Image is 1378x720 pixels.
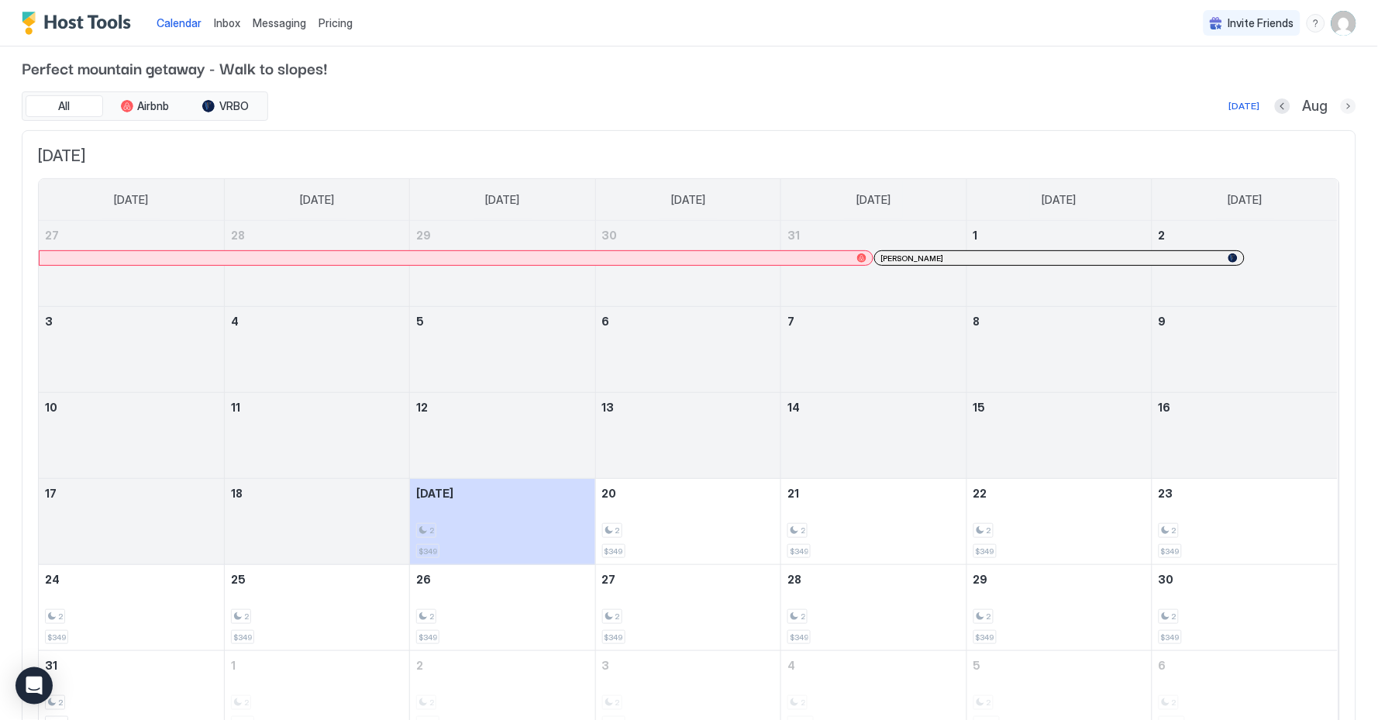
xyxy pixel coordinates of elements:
span: 5 [973,659,981,672]
span: 11 [231,401,240,414]
span: 5 [416,315,424,328]
span: 2 [1172,525,1176,536]
span: [DATE] [114,193,148,207]
a: August 17, 2025 [39,479,224,508]
span: Perfect mountain getaway - Walk to slopes! [22,56,1356,79]
a: August 3, 2025 [39,307,224,336]
td: August 10, 2025 [39,393,224,479]
span: 6 [1159,659,1166,672]
button: Airbnb [106,95,184,117]
a: August 4, 2025 [225,307,409,336]
span: 2 [615,525,620,536]
span: Aug [1303,98,1328,115]
span: [PERSON_NAME] [881,253,944,264]
span: $349 [790,546,808,556]
td: August 1, 2025 [966,221,1152,307]
a: August 25, 2025 [225,565,409,594]
span: $349 [976,632,994,642]
a: August 24, 2025 [39,565,224,594]
button: All [26,95,103,117]
span: All [59,99,71,113]
a: Friday [1027,179,1092,221]
td: August 24, 2025 [39,565,224,651]
td: July 30, 2025 [595,221,780,307]
td: August 11, 2025 [224,393,409,479]
a: August 13, 2025 [596,393,780,422]
td: August 28, 2025 [781,565,966,651]
span: 29 [973,573,988,586]
span: 3 [602,659,610,672]
span: $349 [47,632,66,642]
td: August 4, 2025 [224,307,409,393]
td: August 27, 2025 [595,565,780,651]
span: Invite Friends [1228,16,1294,30]
span: Messaging [253,16,306,29]
td: August 22, 2025 [966,479,1152,565]
td: August 3, 2025 [39,307,224,393]
a: Calendar [157,15,202,31]
span: $349 [233,632,252,642]
span: 2 [1159,229,1166,242]
span: Calendar [157,16,202,29]
span: 2 [58,611,63,622]
td: August 8, 2025 [966,307,1152,393]
span: $349 [1161,546,1180,556]
a: August 2, 2025 [1152,221,1338,250]
span: VRBO [219,99,249,113]
a: August 20, 2025 [596,479,780,508]
span: 2 [244,611,249,622]
a: August 22, 2025 [967,479,1152,508]
span: 2 [615,611,620,622]
a: Saturday [1213,179,1278,221]
span: 12 [416,401,428,414]
td: August 29, 2025 [966,565,1152,651]
span: 2 [987,611,991,622]
a: Thursday [841,179,906,221]
td: August 17, 2025 [39,479,224,565]
a: August 16, 2025 [1152,393,1338,422]
td: August 12, 2025 [410,393,595,479]
a: August 8, 2025 [967,307,1152,336]
span: 6 [602,315,610,328]
span: $349 [605,546,623,556]
a: August 5, 2025 [410,307,594,336]
span: 2 [801,611,805,622]
td: August 6, 2025 [595,307,780,393]
span: 1 [231,659,236,672]
span: 16 [1159,401,1171,414]
a: August 6, 2025 [596,307,780,336]
a: August 31, 2025 [39,651,224,680]
td: August 20, 2025 [595,479,780,565]
a: August 21, 2025 [781,479,966,508]
span: 31 [45,659,57,672]
td: August 25, 2025 [224,565,409,651]
div: [DATE] [1229,99,1260,113]
a: July 28, 2025 [225,221,409,250]
button: Previous month [1275,98,1290,114]
span: 20 [602,487,617,500]
a: September 5, 2025 [967,651,1152,680]
a: July 27, 2025 [39,221,224,250]
span: 26 [416,573,431,586]
span: 7 [787,315,794,328]
td: August 16, 2025 [1152,393,1338,479]
span: 9 [1159,315,1166,328]
a: August 19, 2025 [410,479,594,508]
a: August 9, 2025 [1152,307,1338,336]
a: September 1, 2025 [225,651,409,680]
a: Sunday [98,179,164,221]
a: August 30, 2025 [1152,565,1338,594]
a: September 4, 2025 [781,651,966,680]
span: [DATE] [671,193,705,207]
a: August 12, 2025 [410,393,594,422]
a: Host Tools Logo [22,12,138,35]
span: 24 [45,573,60,586]
div: tab-group [22,91,268,121]
span: $349 [605,632,623,642]
a: Tuesday [470,179,536,221]
span: 15 [973,401,986,414]
a: August 10, 2025 [39,393,224,422]
span: 29 [416,229,431,242]
span: Pricing [319,16,353,30]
